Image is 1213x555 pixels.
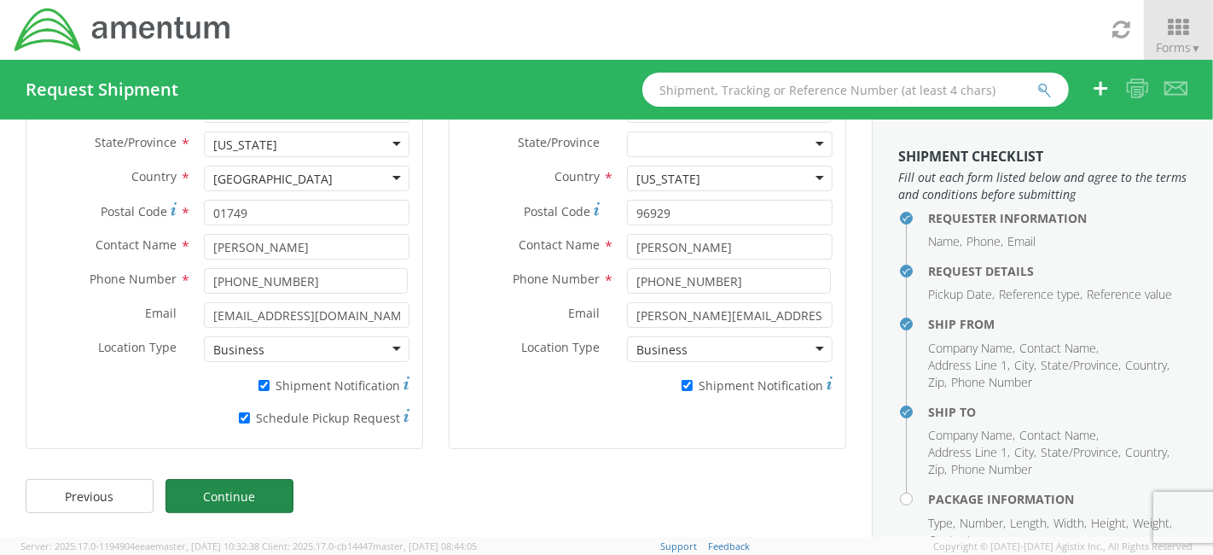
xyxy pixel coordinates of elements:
[373,540,477,552] span: master, [DATE] 08:44:05
[1014,357,1036,374] li: City
[90,271,177,287] span: Phone Number
[1091,515,1129,532] li: Height
[1191,41,1201,55] span: ▼
[928,461,947,478] li: Zip
[1156,39,1201,55] span: Forms
[568,305,600,321] span: Email
[145,305,177,321] span: Email
[26,479,154,513] a: Previous
[518,134,600,150] span: State/Province
[898,169,1187,203] span: Fill out each form listed below and agree to the terms and conditions before submitting
[928,340,1015,357] li: Company Name
[98,339,177,355] span: Location Type
[642,73,1069,107] input: Shipment, Tracking or Reference Number (at least 4 chars)
[213,137,277,154] div: [US_STATE]
[165,479,293,513] a: Continue
[1010,515,1049,532] li: Length
[1053,515,1087,532] li: Width
[262,540,477,552] span: Client: 2025.17.0-cb14447
[928,357,1010,374] li: Address Line 1
[898,149,1187,165] h3: Shipment Checklist
[1125,444,1169,461] li: Country
[1041,357,1121,374] li: State/Province
[96,237,177,253] span: Contact Name
[682,380,693,391] input: Shipment Notification
[155,540,259,552] span: master, [DATE] 10:32:38
[101,203,167,219] span: Postal Code
[131,168,177,184] span: Country
[204,406,409,427] label: Schedule Pickup Request
[951,374,1032,391] li: Phone Number
[636,171,700,188] div: [US_STATE]
[239,412,250,424] input: Schedule Pickup Request
[928,374,947,391] li: Zip
[524,203,590,219] span: Postal Code
[636,342,688,359] div: Business
[928,532,972,549] li: Content
[928,318,1187,330] h4: Ship From
[933,540,1193,553] span: Copyright © [DATE]-[DATE] Agistix Inc., All Rights Reserved
[928,265,1187,277] h4: Request Details
[513,271,600,287] span: Phone Number
[1014,444,1036,461] li: City
[928,406,1187,418] h4: Ship To
[1007,233,1036,250] li: Email
[928,515,955,532] li: Type
[708,540,750,552] a: Feedback
[1019,340,1099,357] li: Contact Name
[928,233,962,250] li: Name
[20,540,259,552] span: Server: 2025.17.0-1194904eeae
[204,374,409,394] label: Shipment Notification
[258,380,270,391] input: Shipment Notification
[928,212,1187,225] h4: Requester Information
[213,342,264,359] div: Business
[521,339,600,355] span: Location Type
[960,515,1006,532] li: Number
[928,444,1010,461] li: Address Line 1
[1133,515,1172,532] li: Weight
[928,286,995,303] li: Pickup Date
[1019,427,1099,444] li: Contact Name
[26,80,178,99] h4: Request Shipment
[213,171,333,188] div: [GEOGRAPHIC_DATA]
[13,6,233,54] img: dyn-intl-logo-049831509241104b2a82.png
[999,286,1082,303] li: Reference type
[519,237,600,253] span: Contact Name
[928,427,1015,444] li: Company Name
[1125,357,1169,374] li: Country
[1041,444,1121,461] li: State/Province
[1087,286,1172,303] li: Reference value
[95,134,177,150] span: State/Province
[660,540,697,552] a: Support
[966,233,1003,250] li: Phone
[951,461,1032,478] li: Phone Number
[554,168,600,184] span: Country
[928,493,1187,505] h4: Package Information
[627,374,833,394] label: Shipment Notification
